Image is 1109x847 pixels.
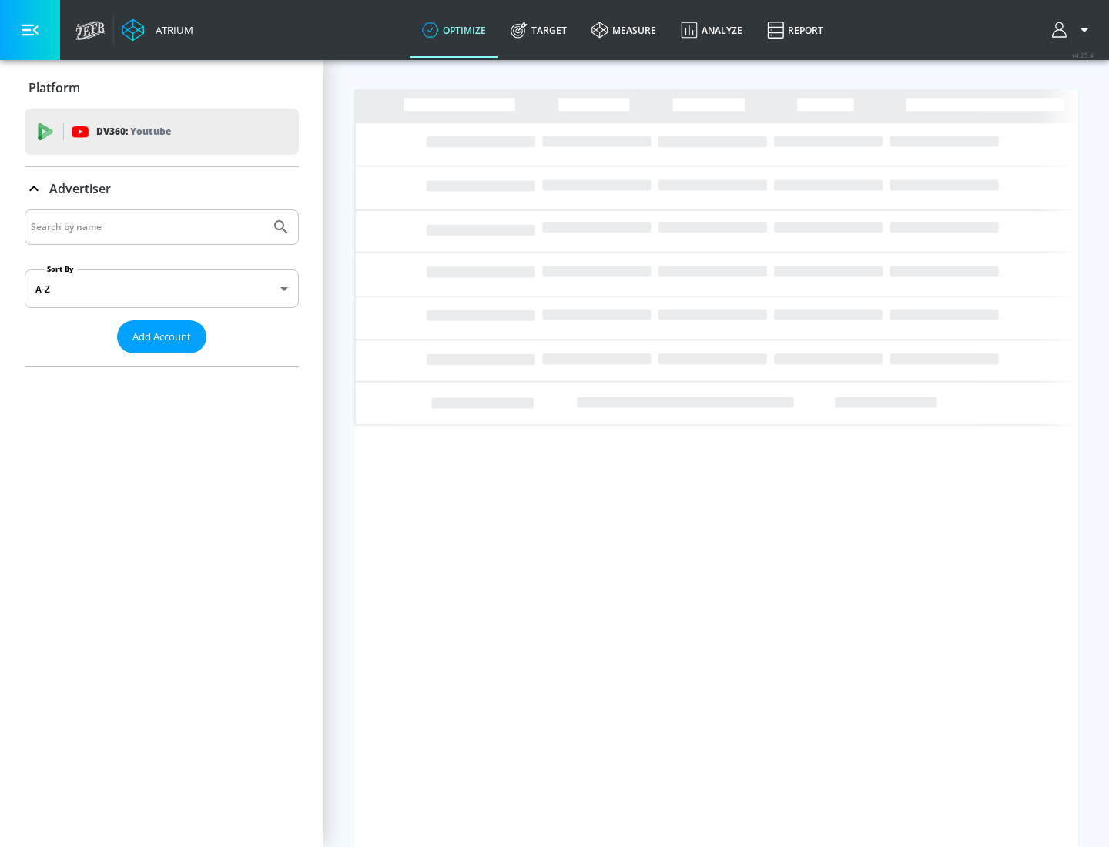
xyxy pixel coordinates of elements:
nav: list of Advertiser [25,353,299,366]
button: Add Account [117,320,206,353]
a: Report [755,2,836,58]
div: Atrium [149,23,193,37]
div: Platform [25,66,299,109]
label: Sort By [44,264,77,274]
a: Analyze [668,2,755,58]
div: Advertiser [25,167,299,210]
div: Advertiser [25,209,299,366]
a: optimize [410,2,498,58]
a: Atrium [122,18,193,42]
span: Add Account [132,328,191,346]
a: measure [579,2,668,58]
p: Youtube [130,123,171,139]
div: DV360: Youtube [25,109,299,155]
span: v 4.25.4 [1072,51,1094,59]
a: Target [498,2,579,58]
div: A-Z [25,269,299,308]
p: DV360: [96,123,171,140]
p: Platform [28,79,80,96]
p: Advertiser [49,180,111,197]
input: Search by name [31,217,264,237]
